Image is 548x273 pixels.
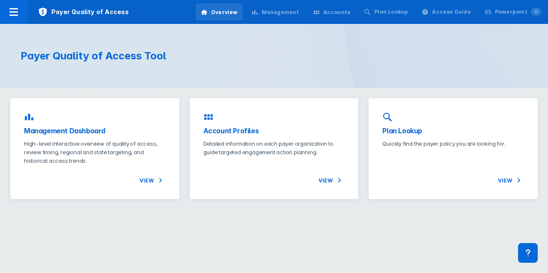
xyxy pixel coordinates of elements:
[203,139,345,156] p: Detailed information on each payer organization to guide targeted engagement action planning.
[374,8,408,16] div: Plan Lookup
[190,98,359,199] a: Account ProfilesDetailed information on each payer organization to guide targeted engagement acti...
[432,8,471,16] div: Access Guide
[24,139,166,165] p: High-level interactive overview of quality of access, review timing, regional and state targeting...
[21,50,264,62] h1: Payer Quality of Access Tool
[262,9,299,16] div: Management
[498,175,524,185] span: View
[495,8,541,16] div: Powerpoint
[196,3,243,21] a: Overview
[308,3,356,21] a: Accounts
[382,126,524,136] h3: Plan Lookup
[211,9,238,16] div: Overview
[246,3,304,21] a: Management
[319,175,345,185] span: View
[531,8,541,16] span: 0
[24,126,166,136] h3: Management Dashboard
[10,98,179,199] a: Management DashboardHigh-level interactive overview of quality of access, review timing, regional...
[140,175,166,185] span: View
[203,126,345,136] h3: Account Profiles
[323,9,351,16] div: Accounts
[518,243,538,263] div: Contact Support
[382,139,524,148] p: Quickly find the payer policy you are looking for.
